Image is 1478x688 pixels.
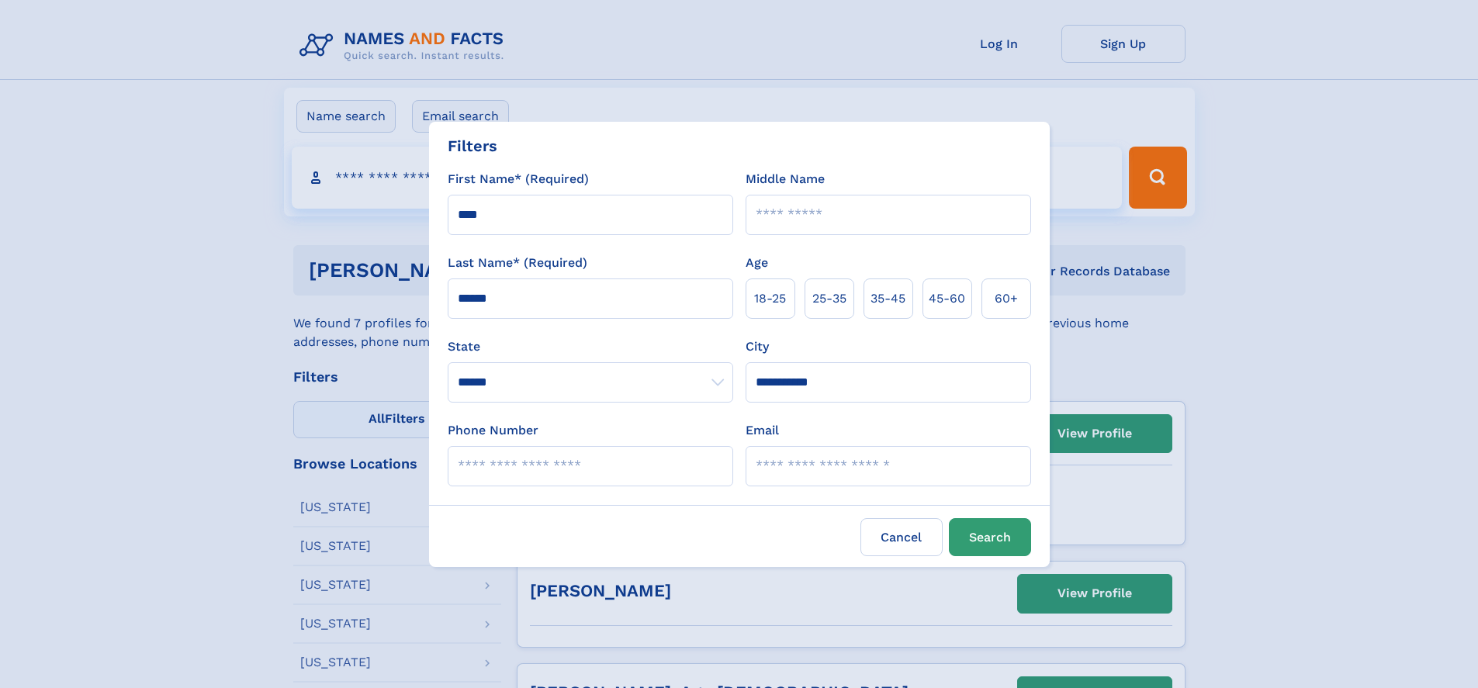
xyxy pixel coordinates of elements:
span: 25‑35 [812,289,846,308]
span: 18‑25 [754,289,786,308]
label: Cancel [860,518,943,556]
div: Filters [448,134,497,157]
label: Last Name* (Required) [448,254,587,272]
span: 45‑60 [929,289,965,308]
label: First Name* (Required) [448,170,589,188]
button: Search [949,518,1031,556]
label: City [746,337,769,356]
span: 60+ [995,289,1018,308]
label: Middle Name [746,170,825,188]
span: 35‑45 [871,289,905,308]
label: Age [746,254,768,272]
label: State [448,337,733,356]
label: Email [746,421,779,440]
label: Phone Number [448,421,538,440]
